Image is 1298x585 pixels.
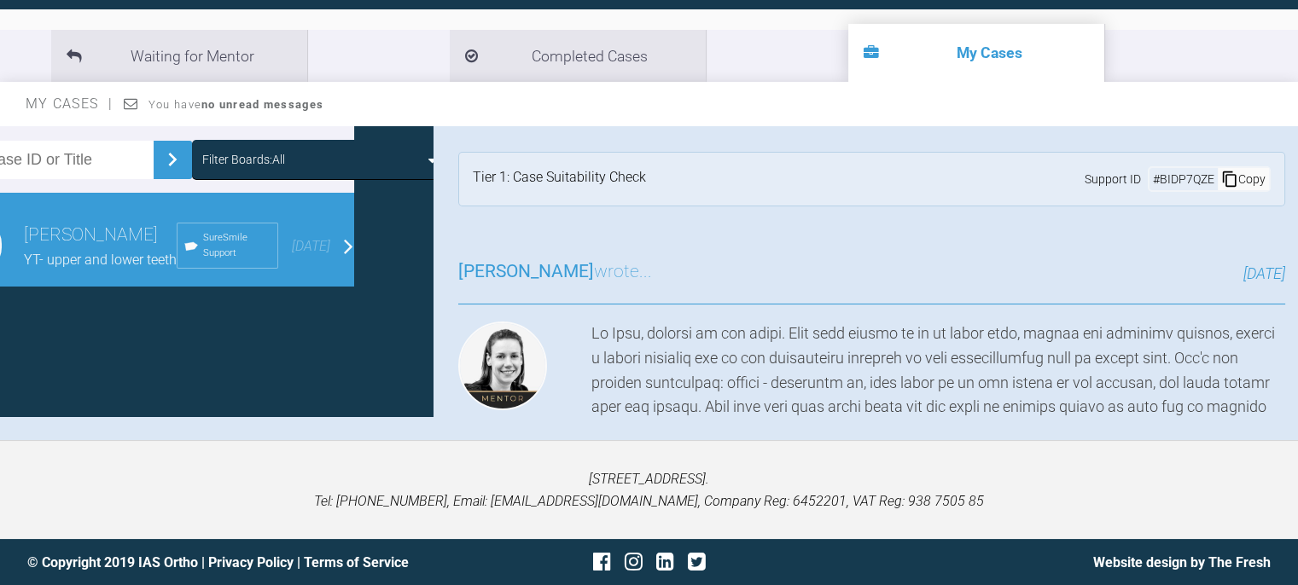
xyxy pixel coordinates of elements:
span: [PERSON_NAME] [458,261,594,281]
h3: [PERSON_NAME] [24,221,177,250]
li: Completed Cases [450,30,706,82]
div: # BIDP7QZE [1150,170,1218,188]
div: © Copyright 2019 IAS Ortho | | [27,552,442,574]
span: My Cases [26,96,114,112]
span: Support ID [1085,170,1141,188]
div: Filter Boards: All [202,150,285,169]
img: chevronRight.28bd32b0.svg [159,146,186,173]
a: Privacy Policy [208,554,294,571]
li: My Cases [848,24,1104,82]
div: Tier 1: Case Suitability Check [473,166,646,192]
img: Kelly Toft [458,321,547,410]
a: Terms of Service [304,554,409,571]
span: [DATE] [1243,264,1285,282]
div: Copy [1218,168,1269,190]
span: You have [148,98,323,111]
li: Waiting for Mentor [51,30,307,82]
strong: no unread messages [201,98,323,111]
span: SureSmile Support [203,230,271,261]
span: [DATE] [292,238,330,254]
p: [STREET_ADDRESS]. Tel: [PHONE_NUMBER], Email: [EMAIL_ADDRESS][DOMAIN_NAME], Company Reg: 6452201,... [27,468,1271,512]
h3: wrote... [458,258,652,287]
span: YT- upper and lower teeth [24,252,177,268]
a: Website design by The Fresh [1093,554,1271,571]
